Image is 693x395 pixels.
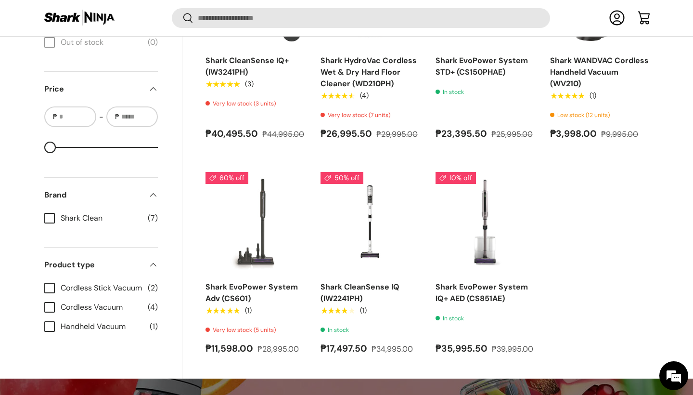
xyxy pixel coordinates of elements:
a: Shark CleanSense IQ+ (IW3241PH) [205,55,289,77]
div: Minimize live chat window [158,5,181,28]
textarea: Type your message and click 'Submit' [5,263,183,297]
a: Shark EvoPower System IQ+ AED (CS851AE) [436,282,528,303]
span: Price [44,83,142,95]
span: (7) [148,212,158,224]
span: 60% off [205,172,248,184]
span: (4) [148,302,158,313]
span: Shark Clean [61,212,142,224]
span: Cordless Stick Vacuum [61,282,142,294]
span: (1) [150,321,158,332]
span: Out of stock [61,37,142,48]
img: Shark Ninja Philippines [43,9,115,27]
a: Shark EvoPower System Adv (CS601) [205,172,305,272]
summary: Price [44,72,158,106]
a: Shark EvoPower System Adv (CS601) [205,282,298,303]
span: We are offline. Please leave us a message. [20,121,168,219]
a: Shark EvoPower System IQ+ AED (CS851AE) [436,172,535,272]
a: Shark WANDVAC Cordless Handheld Vacuum (WV210) [550,55,649,89]
div: Leave a message [50,54,162,66]
span: (2) [148,282,158,294]
span: 10% off [436,172,476,184]
span: Handheld Vacuum [61,321,144,332]
img: shark-kion-iw2241-full-view-shark-ninja-philippines [321,172,420,272]
span: Brand [44,189,142,201]
span: 50% off [321,172,363,184]
span: ₱ [52,112,58,122]
em: Submit [141,297,175,310]
a: Shark EvoPower System STD+ (CS150PHAE) [436,55,528,77]
span: Product type [44,259,142,271]
a: Shark CleanSense IQ (IW2241PH) [321,172,420,272]
span: - [99,111,103,123]
a: Shark CleanSense IQ (IW2241PH) [321,282,399,303]
summary: Product type [44,248,158,282]
span: ₱ [114,112,120,122]
span: (0) [148,37,158,48]
a: Shark HydroVac Cordless Wet & Dry Hard Floor Cleaner (WD210PH) [321,55,417,89]
summary: Brand [44,178,158,212]
span: Cordless Vacuum [61,302,142,313]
